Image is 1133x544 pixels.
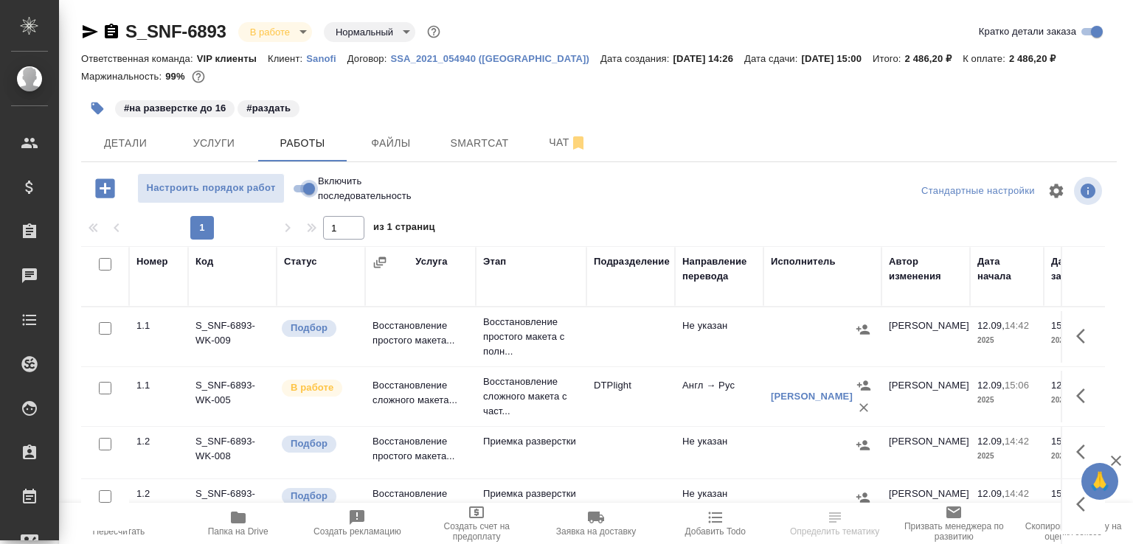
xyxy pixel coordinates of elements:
p: 14:42 [1005,436,1029,447]
button: Добавить работу [85,173,125,203]
p: [DATE] 14:26 [673,53,744,64]
div: В работе [324,22,415,42]
td: Восстановление простого макета... [365,427,476,478]
td: Восстановление сложного макета... [365,371,476,422]
div: Дата завершения [1051,254,1110,284]
p: 2025 [977,449,1036,464]
td: [PERSON_NAME] [881,479,970,531]
td: Не указан [675,311,763,363]
button: Определить тематику [775,503,895,544]
button: Здесь прячутся важные кнопки [1067,318,1103,354]
td: [PERSON_NAME] [881,311,970,363]
div: 1.1 [136,378,181,393]
a: SSA_2021_054940 ([GEOGRAPHIC_DATA]) [390,52,600,64]
span: 🙏 [1087,466,1112,497]
p: Восстановление сложного макета с част... [483,374,579,419]
span: Создать рекламацию [313,526,401,537]
span: Настроить таблицу [1039,173,1074,209]
div: Код [195,254,213,269]
td: S_SNF-6893-WK-005 [188,371,277,422]
span: из 1 страниц [373,218,435,240]
span: Посмотреть информацию [1074,177,1105,205]
button: Здесь прячутся важные кнопки [1067,378,1103,414]
button: Назначить [852,487,874,509]
button: Назначить [852,318,874,341]
span: Включить последовательность [318,174,412,203]
div: Подразделение [594,254,670,269]
p: 12.09, [977,436,1005,447]
button: Назначить [853,374,875,397]
div: Этап [483,254,506,269]
div: 1.2 [136,434,181,449]
div: Статус [284,254,317,269]
a: Sanofi [306,52,347,64]
p: 12.09, [977,488,1005,499]
div: Исполнитель выполняет работу [280,378,358,398]
p: 15.09, [1051,436,1078,447]
div: Услуга [415,254,447,269]
span: Настроить порядок работ [145,180,277,197]
button: Заявка на доставку [536,503,656,544]
span: Файлы [356,134,426,153]
button: Создать рекламацию [298,503,417,544]
div: Номер [136,254,168,269]
p: 12.09, [1051,380,1078,391]
span: Скопировать ссылку на оценку заказа [1022,521,1124,542]
span: Чат [533,133,603,152]
td: Не указан [675,427,763,478]
span: раздать [236,101,301,114]
p: Подбор [291,436,328,451]
p: В работе [291,380,333,395]
td: [PERSON_NAME] [881,371,970,422]
p: 2025 [1051,333,1110,348]
p: 2025 [977,333,1036,348]
p: Приемка разверстки [483,434,579,449]
p: 2 486,20 ₽ [905,53,963,64]
div: Направление перевода [682,254,756,284]
p: 14:42 [1005,320,1029,331]
div: Можно подбирать исполнителей [280,318,358,338]
span: на разверстке до 16 [114,101,236,114]
td: Не указан [675,479,763,531]
p: Маржинальность: [81,71,165,82]
div: Можно подбирать исполнителей [280,487,358,506]
p: 2 486,20 ₽ [1009,53,1067,64]
p: [DATE] 15:00 [801,53,873,64]
span: Детали [90,134,161,153]
p: #на разверстке до 16 [124,101,226,116]
button: Назначить [852,434,874,456]
button: 🙏 [1081,463,1118,500]
p: 14:42 [1005,488,1029,499]
p: Подбор [291,321,328,335]
div: Можно подбирать исполнителей [280,434,358,454]
button: Доп статусы указывают на важность/срочность заказа [424,22,443,41]
p: Восстановление простого макета с полн... [483,315,579,359]
div: В работе [238,22,312,42]
p: К оплате: [963,53,1009,64]
p: 99% [165,71,188,82]
p: Дата сдачи: [744,53,801,64]
div: Исполнитель [771,254,836,269]
button: Нормальный [331,26,398,38]
button: Скопировать ссылку на оценку заказа [1014,503,1133,544]
span: Призвать менеджера по развитию [903,521,1005,542]
p: Клиент: [268,53,306,64]
span: Услуги [179,134,249,153]
button: 25.00 RUB; [189,67,208,86]
button: Сгруппировать [373,255,387,270]
button: Папка на Drive [179,503,298,544]
p: Итого: [873,53,904,64]
p: 2025 [1051,393,1110,408]
p: Дата создания: [600,53,673,64]
button: Создать счет на предоплату [417,503,536,544]
p: 15.09, [1051,488,1078,499]
span: Работы [267,134,338,153]
p: SSA_2021_054940 ([GEOGRAPHIC_DATA]) [390,53,600,64]
span: Smartcat [444,134,515,153]
td: Англ → Рус [675,371,763,422]
button: Скопировать ссылку [103,23,120,41]
p: #раздать [246,101,291,116]
button: Здесь прячутся важные кнопки [1067,487,1103,522]
p: 15:06 [1005,380,1029,391]
span: Определить тематику [790,526,879,537]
